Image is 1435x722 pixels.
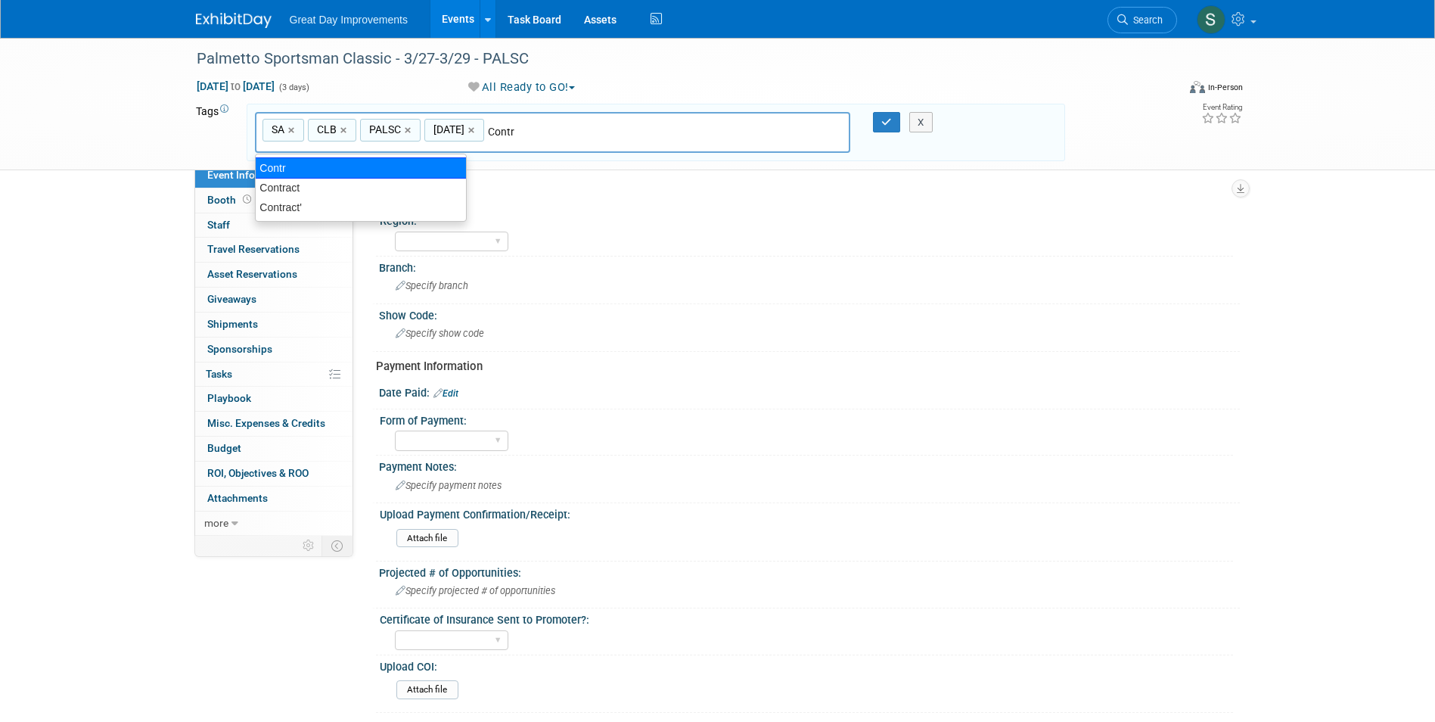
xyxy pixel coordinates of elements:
[321,536,353,556] td: Toggle Event Tabs
[207,169,292,181] span: Event Information
[269,122,284,137] span: SA
[195,512,353,536] a: more
[228,80,243,92] span: to
[195,263,353,287] a: Asset Reservations
[1190,81,1205,93] img: Format-Inperson.png
[196,13,272,28] img: ExhibitDay
[196,79,275,93] span: [DATE] [DATE]
[379,304,1240,323] div: Show Code:
[195,363,353,387] a: Tasks
[256,178,466,198] div: Contract
[278,82,309,92] span: (3 days)
[255,157,467,179] div: Contr
[195,412,353,436] a: Misc. Expenses & Credits
[380,608,1233,627] div: Certificate of Insurance Sent to Promoter?:
[430,122,464,137] span: [DATE]
[376,359,1228,375] div: Payment Information
[380,503,1233,522] div: Upload Payment Confirmation/Receipt:
[396,328,484,339] span: Specify show code
[433,388,458,399] a: Edit
[380,210,1233,229] div: Region:
[379,562,1240,580] div: Projected # of Opportunities:
[195,163,353,188] a: Event Information
[1201,104,1242,111] div: Event Rating
[1107,7,1177,33] a: Search
[204,517,228,529] span: more
[207,442,241,454] span: Budget
[207,318,258,330] span: Shipments
[488,124,700,139] input: Type tag and hit enter
[207,293,256,305] span: Giveaways
[195,188,353,213] a: Booth
[379,381,1240,401] div: Date Paid:
[366,122,401,137] span: PALSC
[195,313,353,337] a: Shipments
[196,104,233,162] td: Tags
[909,112,933,133] button: X
[195,288,353,312] a: Giveaways
[1197,5,1225,34] img: Sha'Nautica Sales
[195,338,353,362] a: Sponsorships
[207,343,272,355] span: Sponsorships
[1128,14,1163,26] span: Search
[195,487,353,511] a: Attachments
[1207,82,1243,93] div: In-Person
[195,238,353,262] a: Travel Reservations
[396,280,468,291] span: Specify branch
[1088,79,1244,101] div: Event Format
[207,194,254,206] span: Booth
[256,198,466,217] div: Contract'
[380,655,1233,674] div: Upload COI:
[379,257,1240,275] div: Branch:
[207,392,251,404] span: Playbook
[240,194,254,205] span: Booth not reserved yet
[206,368,232,380] span: Tasks
[380,409,1233,428] div: Form of Payment:
[296,536,322,556] td: Personalize Event Tab Strip
[191,45,1154,73] div: Palmetto Sportsman Classic - 3/27-3/29 - PALSC
[340,122,350,139] a: ×
[468,122,478,139] a: ×
[207,417,325,429] span: Misc. Expenses & Credits
[379,456,1240,475] div: Payment Notes:
[405,122,415,139] a: ×
[207,219,230,231] span: Staff
[207,492,268,504] span: Attachments
[314,122,337,137] span: CLB
[195,437,353,461] a: Budget
[288,122,298,139] a: ×
[396,480,502,491] span: Specify payment notes
[207,243,300,255] span: Travel Reservations
[195,462,353,486] a: ROI, Objectives & ROO
[463,79,581,95] button: All Ready to GO!
[207,268,297,280] span: Asset Reservations
[207,467,309,479] span: ROI, Objectives & ROO
[195,213,353,238] a: Staff
[195,387,353,411] a: Playbook
[290,14,408,26] span: Great Day Improvements
[376,187,1228,203] div: Event Information
[396,585,555,596] span: Specify projected # of opportunities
